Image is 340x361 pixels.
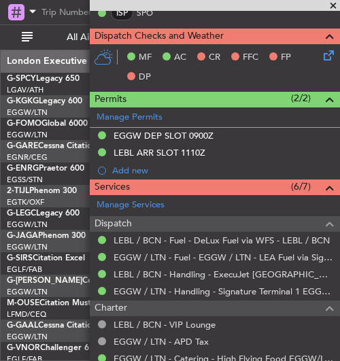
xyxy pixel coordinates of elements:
[7,277,158,285] a: G-[PERSON_NAME]Cessna Citation XLS
[114,252,333,263] a: EGGW / LTN - Fuel - EGGW / LTN - LEA Fuel via Signature in EGGW
[114,147,205,158] div: LEBL ARR SLOT 1110Z
[7,332,48,342] a: EGGW/LTN
[7,299,39,307] span: M-OUSE
[7,299,105,307] a: M-OUSECitation Mustang
[41,2,120,22] input: Trip Number
[7,85,44,95] a: LGAV/ATH
[7,187,77,195] a: 2-TIJLPhenom 300
[97,199,165,212] a: Manage Services
[7,197,44,207] a: EGTK/OXF
[7,322,38,330] span: G-GAAL
[95,216,132,232] span: Dispatch
[7,175,43,185] a: EGSS/STN
[114,286,333,297] a: EGGW / LTN - Handling - Signature Terminal 1 EGGW / LTN
[7,254,85,262] a: G-SIRSCitation Excel
[7,152,48,162] a: EGNR/CEG
[7,142,119,150] a: G-GARECessna Citation XLS+
[7,287,48,297] a: EGGW/LTN
[7,75,80,83] a: G-SPCYLegacy 650
[95,179,130,195] span: Services
[291,179,311,194] span: (6/7)
[281,51,291,65] span: FP
[7,232,38,240] span: G-JAGA
[7,130,48,140] a: EGGW/LTN
[7,209,36,218] span: G-LEGC
[137,7,167,19] a: SPO
[7,220,48,230] a: EGGW/LTN
[114,319,216,330] a: LEBL / BCN - VIP Lounge
[7,97,82,105] a: G-KGKGLegacy 600
[7,75,36,83] span: G-SPCY
[7,277,82,285] span: G-[PERSON_NAME]
[7,187,29,195] span: 2-TIJL
[7,120,88,128] a: G-FOMOGlobal 6000
[7,97,39,105] span: G-KGKG
[7,254,33,262] span: G-SIRS
[7,232,86,240] a: G-JAGAPhenom 300
[7,344,40,352] span: G-VNOR
[35,33,143,42] span: All Aircraft
[95,300,127,316] span: Charter
[7,209,80,218] a: G-LEGCLegacy 600
[7,165,39,173] span: G-ENRG
[95,92,126,107] span: Permits
[139,51,152,65] span: MF
[112,165,333,176] div: Add new
[95,29,224,44] span: Dispatch Checks and Weather
[97,111,163,124] a: Manage Permits
[114,269,333,280] a: LEBL / BCN - Handling - ExecuJet [GEOGRAPHIC_DATA] [PERSON_NAME]/BCN
[7,165,84,173] a: G-ENRGPraetor 600
[7,264,42,275] a: EGLF/FAB
[291,91,311,105] span: (2/2)
[114,336,209,347] a: EGGW / LTN - APD Tax
[7,309,46,320] a: LFMD/CEQ
[209,51,220,65] span: CR
[7,120,41,128] span: G-FOMO
[243,51,258,65] span: FFC
[7,107,48,118] a: EGGW/LTN
[15,27,148,48] button: All Aircraft
[7,344,99,352] a: G-VNORChallenger 650
[7,322,119,330] a: G-GAALCessna Citation XLS+
[114,130,214,141] div: EGGW DEP SLOT 0900Z
[174,51,186,65] span: AC
[139,71,151,84] span: DP
[114,235,330,246] a: LEBL / BCN - Fuel - DeLux Fuel via WFS - LEBL / BCN
[7,142,38,150] span: G-GARE
[7,242,48,252] a: EGGW/LTN
[111,5,133,20] div: ISP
